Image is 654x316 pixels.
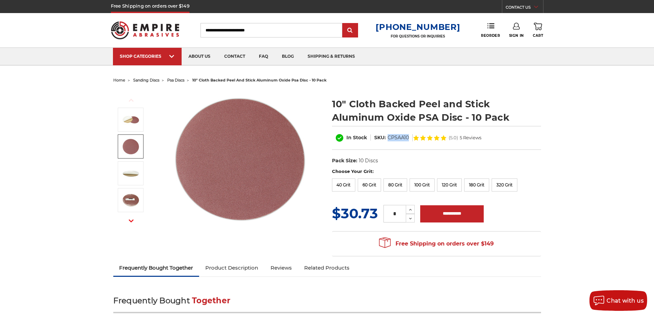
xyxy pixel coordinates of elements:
img: peel and stick psa aluminum oxide disc [122,138,139,155]
span: In Stock [346,134,367,141]
dd: CPSAA10 [388,134,409,141]
img: clothed backed AOX PSA - 10 Pack [122,192,139,209]
dd: 10 Discs [359,157,378,164]
span: Sign In [509,33,524,38]
img: Empire Abrasives [111,17,180,44]
a: faq [252,48,275,65]
button: Next [123,214,139,228]
dt: Pack Size: [332,157,357,164]
button: Previous [123,93,139,108]
a: Related Products [298,260,356,275]
input: Submit [343,24,357,37]
button: Chat with us [589,290,647,311]
span: Frequently Bought [113,296,190,305]
a: about us [182,48,217,65]
a: home [113,78,125,83]
a: shipping & returns [301,48,362,65]
span: 5 Reviews [460,135,481,140]
span: Free Shipping on orders over $149 [379,237,494,251]
span: (5.0) [449,135,458,140]
img: sticky backed sanding disc [122,165,139,182]
span: Cart [533,33,543,38]
span: Reorder [481,33,500,38]
a: [PHONE_NUMBER] [376,22,460,32]
h1: 10" Cloth Backed Peel and Stick Aluminum Oxide PSA Disc - 10 Pack [332,97,541,124]
img: 10 inch Aluminum Oxide PSA Sanding Disc with Cloth Backing [122,111,139,128]
span: $30.73 [332,205,378,222]
a: Product Description [199,260,264,275]
a: blog [275,48,301,65]
a: contact [217,48,252,65]
span: Chat with us [607,297,644,304]
img: 10 inch Aluminum Oxide PSA Sanding Disc with Cloth Backing [172,90,309,228]
a: Reorder [481,23,500,37]
a: Reviews [264,260,298,275]
a: sanding discs [133,78,159,83]
span: 10" cloth backed peel and stick aluminum oxide psa disc - 10 pack [192,78,326,83]
div: SHOP CATEGORIES [120,54,175,59]
a: CONTACT US [506,3,543,13]
p: FOR QUESTIONS OR INQUIRIES [376,34,460,39]
span: Together [192,296,230,305]
a: Cart [533,23,543,38]
a: Frequently Bought Together [113,260,199,275]
label: Choose Your Grit: [332,168,541,175]
a: psa discs [167,78,184,83]
dt: SKU: [374,134,386,141]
